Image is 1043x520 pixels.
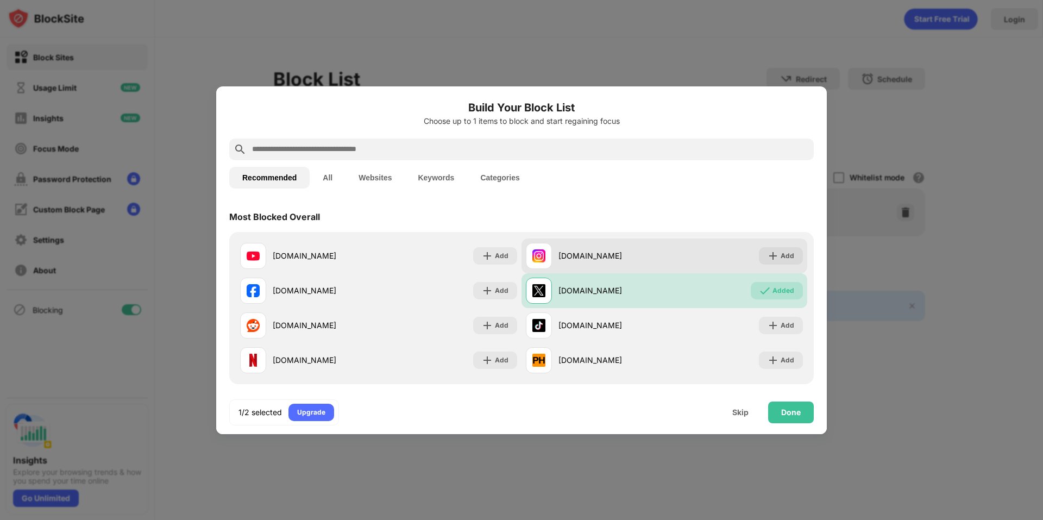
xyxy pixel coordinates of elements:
[345,167,405,189] button: Websites
[558,285,664,296] div: [DOMAIN_NAME]
[247,354,260,367] img: favicons
[558,250,664,261] div: [DOMAIN_NAME]
[229,99,814,116] h6: Build Your Block List
[405,167,467,189] button: Keywords
[495,250,508,261] div: Add
[495,320,508,331] div: Add
[781,320,794,331] div: Add
[297,407,325,418] div: Upgrade
[229,117,814,126] div: Choose up to 1 items to block and start regaining focus
[532,319,545,332] img: favicons
[247,319,260,332] img: favicons
[310,167,345,189] button: All
[273,354,379,366] div: [DOMAIN_NAME]
[532,249,545,262] img: favicons
[229,167,310,189] button: Recommended
[558,319,664,331] div: [DOMAIN_NAME]
[247,249,260,262] img: favicons
[238,407,282,418] div: 1/2 selected
[234,143,247,156] img: search.svg
[273,319,379,331] div: [DOMAIN_NAME]
[229,211,320,222] div: Most Blocked Overall
[532,284,545,297] img: favicons
[467,167,532,189] button: Categories
[247,284,260,297] img: favicons
[781,250,794,261] div: Add
[532,354,545,367] img: favicons
[273,285,379,296] div: [DOMAIN_NAME]
[495,285,508,296] div: Add
[495,355,508,366] div: Add
[732,408,749,417] div: Skip
[772,285,794,296] div: Added
[781,355,794,366] div: Add
[273,250,379,261] div: [DOMAIN_NAME]
[558,354,664,366] div: [DOMAIN_NAME]
[781,408,801,417] div: Done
